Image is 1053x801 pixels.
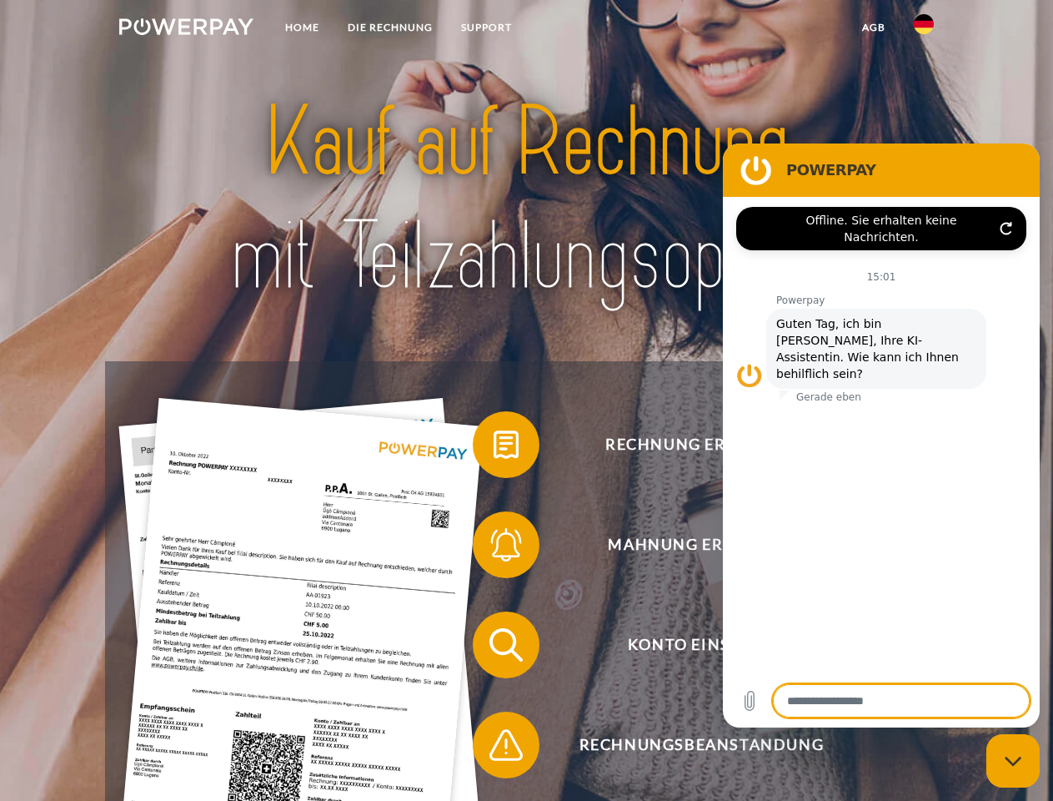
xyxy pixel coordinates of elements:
[473,612,906,678] button: Konto einsehen
[473,511,906,578] button: Mahnung erhalten?
[473,411,906,478] button: Rechnung erhalten?
[848,13,900,43] a: agb
[723,144,1040,728] iframe: Messaging-Fenster
[333,13,447,43] a: DIE RECHNUNG
[497,612,905,678] span: Konto einsehen
[447,13,526,43] a: SUPPORT
[986,734,1040,788] iframe: Schaltfläche zum Öffnen des Messaging-Fensters; Konversation läuft
[159,80,894,320] img: title-powerpay_de.svg
[271,13,333,43] a: Home
[485,624,527,666] img: qb_search.svg
[485,424,527,466] img: qb_bill.svg
[497,712,905,778] span: Rechnungsbeanstandung
[485,524,527,566] img: qb_bell.svg
[473,712,906,778] button: Rechnungsbeanstandung
[497,411,905,478] span: Rechnung erhalten?
[914,14,934,34] img: de
[497,511,905,578] span: Mahnung erhalten?
[119,18,253,35] img: logo-powerpay-white.svg
[485,724,527,766] img: qb_warning.svg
